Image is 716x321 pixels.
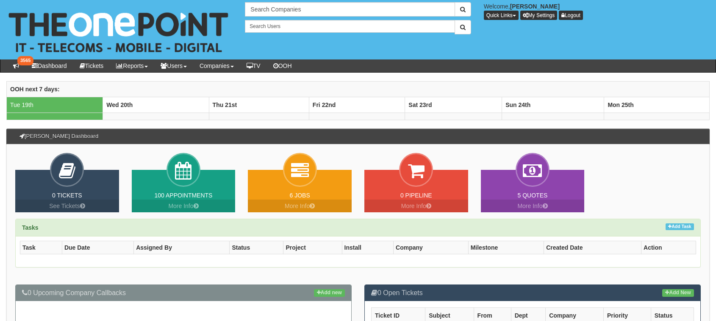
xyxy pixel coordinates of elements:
[364,200,468,212] a: More Info
[73,59,110,72] a: Tickets
[559,11,583,20] a: Logout
[520,11,558,20] a: My Settings
[290,192,310,199] a: 6 Jobs
[342,241,394,254] th: Install
[7,82,710,97] th: OOH next 7 days:
[240,59,267,72] a: TV
[7,97,103,113] td: Tue 19th
[481,200,585,212] a: More Info
[371,289,694,297] h3: 0 Open Tickets
[154,59,193,72] a: Users
[641,241,696,254] th: Action
[666,223,694,231] a: Add Task
[25,59,73,72] a: Dashboard
[267,59,298,72] a: OOH
[62,241,133,254] th: Due Date
[468,241,544,254] th: Milestone
[248,200,352,212] a: More Info
[134,241,230,254] th: Assigned By
[245,20,455,33] input: Search Users
[245,2,455,17] input: Search Companies
[155,192,213,199] a: 100 Appointments
[544,241,641,254] th: Created Date
[510,3,560,10] b: [PERSON_NAME]
[394,241,469,254] th: Company
[20,241,62,254] th: Task
[110,59,154,72] a: Reports
[22,289,345,297] h3: 0 Upcoming Company Callbacks
[314,289,345,297] a: Add new
[309,97,405,113] th: Fri 22nd
[405,97,502,113] th: Sat 23rd
[662,289,694,297] a: Add New
[209,97,309,113] th: Thu 21st
[400,192,432,199] a: 0 Pipeline
[604,97,710,113] th: Mon 25th
[193,59,240,72] a: Companies
[15,129,103,144] h3: [PERSON_NAME] Dashboard
[484,11,519,20] button: Quick Links
[103,97,209,113] th: Wed 20th
[230,241,283,254] th: Status
[477,2,716,20] div: Welcome,
[518,192,548,199] a: 5 Quotes
[15,200,119,212] a: See Tickets
[22,224,39,231] strong: Tasks
[132,200,236,212] a: More Info
[17,56,33,65] span: 3565
[52,192,82,199] a: 0 Tickets
[502,97,604,113] th: Sun 24th
[283,241,342,254] th: Project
